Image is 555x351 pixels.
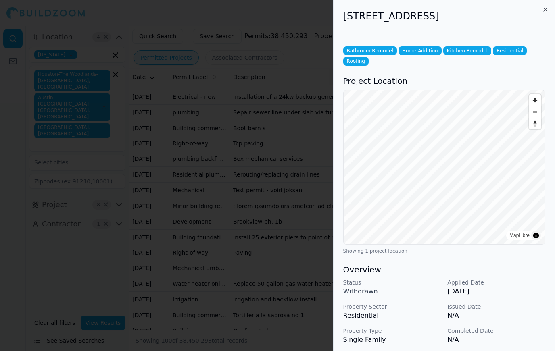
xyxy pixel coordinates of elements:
[447,335,545,345] p: N/A
[344,90,545,244] canvas: Map
[531,231,541,240] summary: Toggle attribution
[447,311,545,320] p: N/A
[343,278,441,287] p: Status
[343,303,441,311] p: Property Sector
[343,46,397,55] span: Bathroom Remodel
[529,94,541,106] button: Zoom in
[447,303,545,311] p: Issued Date
[343,287,441,296] p: Withdrawn
[343,57,369,66] span: Roofing
[343,311,441,320] p: Residential
[343,335,441,345] p: Single Family
[529,118,541,129] button: Reset bearing to north
[509,233,530,238] a: MapLibre
[447,287,545,296] p: [DATE]
[343,10,545,23] h2: [STREET_ADDRESS]
[529,106,541,118] button: Zoom out
[399,46,442,55] span: Home Addition
[343,75,545,87] h3: Project Location
[447,278,545,287] p: Applied Date
[493,46,527,55] span: Residential
[343,327,441,335] p: Property Type
[343,248,545,254] div: Showing 1 project location
[343,264,545,275] h3: Overview
[443,46,491,55] span: Kitchen Remodel
[447,327,545,335] p: Completed Date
